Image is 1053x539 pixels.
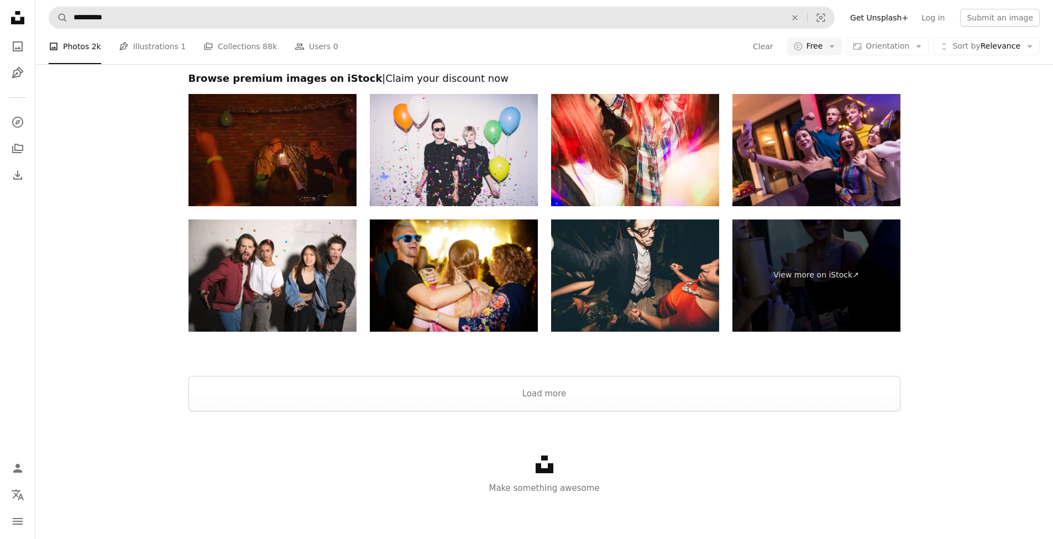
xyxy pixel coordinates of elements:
[263,40,277,53] span: 88k
[806,41,823,52] span: Free
[188,376,900,411] button: Load more
[7,7,29,31] a: Home — Unsplash
[783,7,807,28] button: Clear
[203,29,277,64] a: Collections 88k
[844,9,915,27] a: Get Unsplash+
[119,29,186,64] a: Illustrations 1
[181,40,186,53] span: 1
[49,7,835,29] form: Find visuals sitewide
[382,72,509,84] span: | Claim your discount now
[752,38,774,55] button: Clear
[7,484,29,506] button: Language
[7,35,29,57] a: Photos
[846,38,929,55] button: Orientation
[188,72,900,85] h2: Browse premium images on iStock
[188,94,357,206] img: Guests celebrating birthday of DJ in a nightclub
[808,7,834,28] button: Visual search
[7,164,29,186] a: Download History
[866,41,909,50] span: Orientation
[7,62,29,84] a: Illustrations
[7,510,29,532] button: Menu
[333,40,338,53] span: 0
[188,219,357,332] img: Angry hipsters loving couples scatter candies
[787,38,842,55] button: Free
[7,457,29,479] a: Log in / Sign up
[370,94,538,206] img: Party
[732,219,900,332] a: View more on iStock↗
[551,94,719,206] img: Night out
[915,9,951,27] a: Log in
[49,7,68,28] button: Search Unsplash
[7,138,29,160] a: Collections
[551,219,719,332] img: On a dance floor
[732,94,900,206] img: Group of young friends celebrating together and taking a selfie
[7,111,29,133] a: Explore
[952,41,1020,52] span: Relevance
[35,482,1053,495] p: Make something awesome
[960,9,1040,27] button: Submit an image
[370,219,538,332] img: Young friends embracing and enjoying gig at outdoor music festival
[952,41,980,50] span: Sort by
[295,29,338,64] a: Users 0
[933,38,1040,55] button: Sort byRelevance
